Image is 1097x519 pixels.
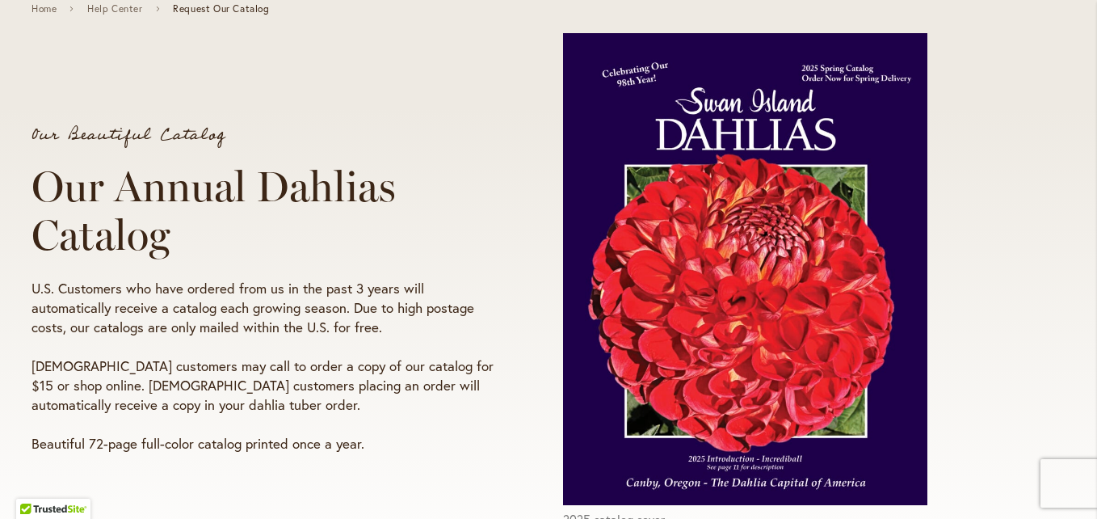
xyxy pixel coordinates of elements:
[32,3,57,15] a: Home
[32,127,502,143] p: Our Beautiful Catalog
[563,33,927,505] img: 2025 catalog cover
[32,434,502,454] p: Beautiful 72-page full-color catalog printed once a year.
[173,3,269,15] span: Request Our Catalog
[87,3,143,15] a: Help Center
[32,279,502,337] p: U.S. Customers who have ordered from us in the past 3 years will automatically receive a catalog ...
[32,357,502,415] p: [DEMOGRAPHIC_DATA] customers may call to order a copy of our catalog for $15 or shop online. [DEM...
[32,162,502,259] h1: Our Annual Dahlias Catalog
